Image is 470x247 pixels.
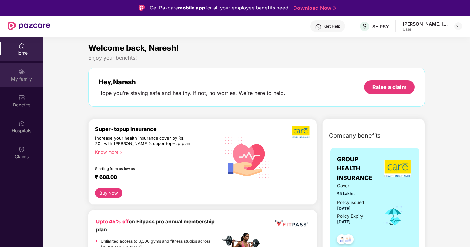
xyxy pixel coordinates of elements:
[293,5,334,11] a: Download Now
[18,43,25,49] img: svg+xml;base64,PHN2ZyBpZD0iSG9tZSIgeG1sbnM9Imh0dHA6Ly93d3cudzMub3JnLzIwMDAvc3ZnIiB3aWR0aD0iMjAiIG...
[18,94,25,101] img: svg+xml;base64,PHN2ZyBpZD0iQmVuZWZpdHMiIHhtbG5zPSJodHRwOi8vd3d3LnczLm9yZy8yMDAwL3N2ZyIgd2lkdGg9Ij...
[96,218,129,225] b: Upto 45% off
[337,219,351,224] span: [DATE]
[221,129,275,184] img: svg+xml;base64,PHN2ZyB4bWxucz0iaHR0cDovL3d3dy53My5vcmcvMjAwMC9zdmciIHhtbG5zOnhsaW5rPSJodHRwOi8vd3...
[337,182,374,189] span: Cover
[18,68,25,75] img: svg+xml;base64,PHN2ZyB3aWR0aD0iMjAiIGhlaWdodD0iMjAiIHZpZXdCb3g9IjAgMCAyMCAyMCIgZmlsbD0ibm9uZSIgeG...
[292,126,310,138] img: b5dec4f62d2307b9de63beb79f102df3.png
[96,218,215,233] b: on Fitpass pro annual membership plan
[18,146,25,153] img: svg+xml;base64,PHN2ZyBpZD0iQ2xhaW0iIHhtbG5zPSJodHRwOi8vd3d3LnczLm9yZy8yMDAwL3N2ZyIgd2lkdGg9IjIwIi...
[324,24,340,29] div: Get Help
[119,151,122,154] span: right
[337,199,364,206] div: Policy issued
[372,84,407,91] div: Raise a claim
[333,5,336,11] img: Stroke
[88,54,425,61] div: Enjoy your benefits!
[95,126,221,132] div: Super-topup Insurance
[95,174,214,181] div: ₹ 608.00
[456,24,461,29] img: svg+xml;base64,PHN2ZyBpZD0iRHJvcGRvd24tMzJ4MzIiIHhtbG5zPSJodHRwOi8vd3d3LnczLm9yZy8yMDAwL3N2ZyIgd2...
[337,213,363,219] div: Policy Expiry
[95,149,217,154] div: Know more
[18,120,25,127] img: svg+xml;base64,PHN2ZyBpZD0iSG9zcGl0YWxzIiB4bWxucz0iaHR0cDovL3d3dy53My5vcmcvMjAwMC9zdmciIHdpZHRoPS...
[403,21,448,27] div: [PERSON_NAME] [PERSON_NAME]
[315,24,322,30] img: svg+xml;base64,PHN2ZyBpZD0iSGVscC0zMngzMiIgeG1sbnM9Imh0dHA6Ly93d3cudzMub3JnLzIwMDAvc3ZnIiB3aWR0aD...
[8,22,50,30] img: New Pazcare Logo
[178,5,205,11] strong: mobile app
[329,131,381,140] span: Company benefits
[98,90,285,97] div: Hope you’re staying safe and healthy. If not, no worries. We’re here to help.
[337,206,351,211] span: [DATE]
[337,190,374,197] span: ₹5 Lakhs
[337,155,383,182] span: GROUP HEALTH INSURANCE
[362,22,367,30] span: S
[384,160,411,177] img: insurerLogo
[150,4,288,12] div: Get Pazcare for all your employee benefits need
[95,135,193,147] div: Increase your health insurance cover by Rs. 20L with [PERSON_NAME]’s super top-up plan.
[95,166,193,171] div: Starting from as low as
[98,78,285,86] div: Hey, Naresh
[139,5,145,11] img: Logo
[403,27,448,32] div: User
[88,43,179,53] span: Welcome back, Naresh!
[383,206,404,227] img: icon
[274,218,309,229] img: fppp.png
[95,188,122,198] button: Buy Now
[372,23,389,29] div: SHIPSY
